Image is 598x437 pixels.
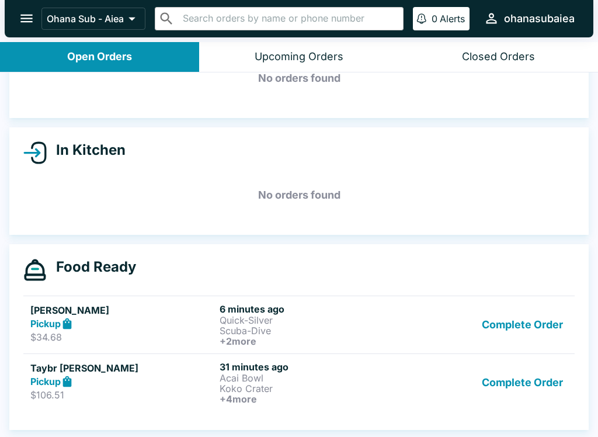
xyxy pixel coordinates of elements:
h5: No orders found [23,57,575,99]
button: open drawer [12,4,41,33]
h5: Taybr [PERSON_NAME] [30,361,215,375]
p: Quick-Silver [220,315,404,325]
p: $106.51 [30,389,215,401]
p: Acai Bowl [220,373,404,383]
a: [PERSON_NAME]Pickup$34.686 minutes agoQuick-SilverScuba-Dive+2moreComplete Order [23,296,575,353]
h6: + 4 more [220,394,404,404]
div: Closed Orders [462,50,535,64]
button: Complete Order [477,361,568,404]
h6: 31 minutes ago [220,361,404,373]
p: $34.68 [30,331,215,343]
input: Search orders by name or phone number [179,11,398,27]
h5: [PERSON_NAME] [30,303,215,317]
h4: Food Ready [47,258,136,276]
p: Koko Crater [220,383,404,394]
p: Alerts [440,13,465,25]
button: ohanasubaiea [479,6,579,31]
div: Upcoming Orders [255,50,343,64]
p: 0 [432,13,437,25]
button: Ohana Sub - Aiea [41,8,145,30]
div: ohanasubaiea [504,12,575,26]
h4: In Kitchen [47,141,126,159]
p: Scuba-Dive [220,325,404,336]
h6: + 2 more [220,336,404,346]
h6: 6 minutes ago [220,303,404,315]
div: Open Orders [67,50,132,64]
h5: No orders found [23,174,575,216]
p: Ohana Sub - Aiea [47,13,124,25]
a: Taybr [PERSON_NAME]Pickup$106.5131 minutes agoAcai BowlKoko Crater+4moreComplete Order [23,353,575,411]
strong: Pickup [30,318,61,330]
strong: Pickup [30,376,61,387]
button: Complete Order [477,303,568,346]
